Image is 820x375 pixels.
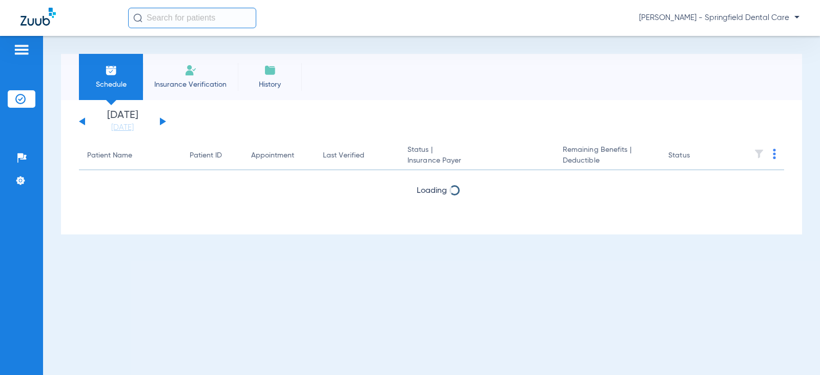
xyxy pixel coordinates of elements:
[190,150,222,161] div: Patient ID
[151,80,230,90] span: Insurance Verification
[323,150,391,161] div: Last Verified
[417,187,447,195] span: Loading
[323,150,364,161] div: Last Verified
[105,64,117,76] img: Schedule
[87,150,132,161] div: Patient Name
[190,150,235,161] div: Patient ID
[407,155,546,166] span: Insurance Payer
[264,64,276,76] img: History
[563,155,652,166] span: Deductible
[20,8,56,26] img: Zuub Logo
[251,150,294,161] div: Appointment
[754,149,764,159] img: filter.svg
[251,150,306,161] div: Appointment
[87,80,135,90] span: Schedule
[92,110,153,133] li: [DATE]
[555,142,660,170] th: Remaining Benefits |
[660,142,729,170] th: Status
[773,149,776,159] img: group-dot-blue.svg
[184,64,197,76] img: Manual Insurance Verification
[245,80,294,90] span: History
[87,150,173,161] div: Patient Name
[13,44,30,56] img: hamburger-icon
[399,142,555,170] th: Status |
[133,13,142,23] img: Search Icon
[128,8,256,28] input: Search for patients
[92,123,153,133] a: [DATE]
[639,13,799,23] span: [PERSON_NAME] - Springfield Dental Care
